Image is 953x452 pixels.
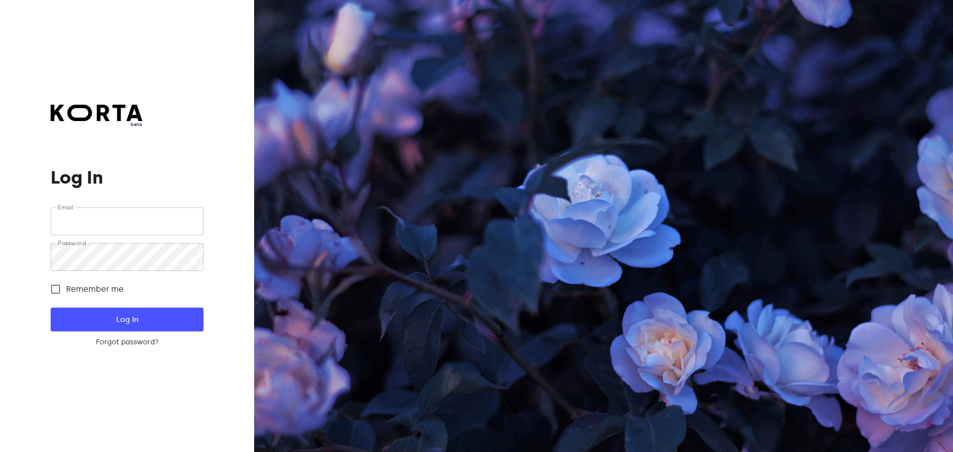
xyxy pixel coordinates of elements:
a: beta [51,105,142,128]
h1: Log In [51,168,203,188]
span: beta [51,121,142,128]
span: Remember me [66,283,124,295]
a: Forgot password? [51,337,203,347]
button: Log In [51,308,203,331]
span: Log In [67,313,187,326]
img: Korta [51,105,142,121]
